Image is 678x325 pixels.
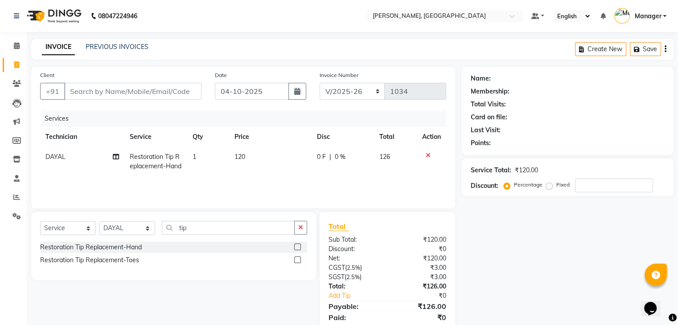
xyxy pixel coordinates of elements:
div: ₹126.00 [387,301,453,312]
span: 1 [193,153,196,161]
span: Manager [634,12,661,21]
b: 08047224946 [98,4,137,28]
a: Add Tip [322,291,398,301]
th: Disc [312,127,374,147]
span: 0 % [335,152,345,162]
div: ₹120.00 [515,166,538,175]
span: Restoration Tip Replacement-Hand [129,153,181,170]
div: Card on file: [471,113,507,122]
div: ₹0 [387,312,453,323]
button: Create New [575,42,626,56]
th: Price [229,127,311,147]
div: Membership: [471,87,510,96]
div: ₹120.00 [387,235,453,244]
span: | [329,152,331,162]
span: SGST [329,273,345,281]
div: Net: [322,254,387,263]
label: Fixed [556,181,570,189]
span: 120 [234,153,245,161]
th: Technician [40,127,124,147]
div: ₹0 [398,291,452,301]
label: Percentage [514,181,542,189]
div: ₹126.00 [387,282,453,291]
th: Action [417,127,446,147]
input: Search or Scan [162,221,295,235]
div: ( ) [322,263,387,272]
label: Client [40,71,54,79]
div: ( ) [322,272,387,282]
span: 2.5% [347,264,360,271]
button: +91 [40,83,65,100]
div: ₹0 [387,244,453,254]
button: Save [630,42,661,56]
div: Restoration Tip Replacement-Toes [40,256,139,265]
div: Discount: [471,181,498,191]
div: Total Visits: [471,100,506,109]
a: PREVIOUS INVOICES [86,43,148,51]
div: ₹120.00 [387,254,453,263]
label: Invoice Number [320,71,358,79]
a: INVOICE [42,39,75,55]
div: Total: [322,282,387,291]
label: Date [215,71,227,79]
div: Paid: [322,312,387,323]
iframe: chat widget [641,289,669,316]
div: Last Visit: [471,126,501,135]
div: Sub Total: [322,235,387,244]
th: Qty [187,127,229,147]
div: ₹3.00 [387,263,453,272]
span: 126 [379,153,390,161]
img: logo [23,4,84,28]
div: Name: [471,74,491,83]
th: Service [124,127,187,147]
div: Service Total: [471,166,511,175]
img: Manager [614,8,630,24]
div: Services [41,110,453,127]
span: CGST [329,264,345,272]
span: Total [329,222,349,231]
div: Discount: [322,244,387,254]
span: DAYAL [45,153,66,161]
div: Payable: [322,301,387,312]
span: 2.5% [346,273,360,280]
input: Search by Name/Mobile/Email/Code [64,83,201,100]
div: ₹3.00 [387,272,453,282]
span: 0 F [317,152,326,162]
div: Restoration Tip Replacement-Hand [40,243,142,252]
div: Points: [471,138,491,148]
th: Total [374,127,416,147]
